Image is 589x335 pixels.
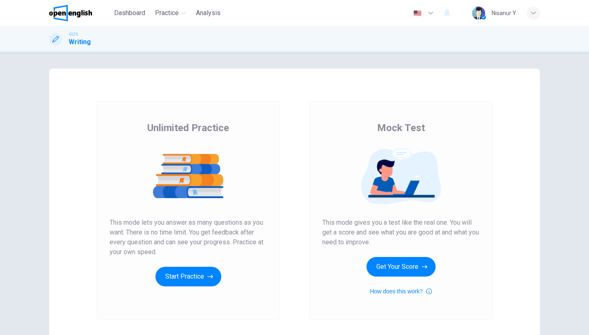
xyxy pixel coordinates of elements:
[147,121,229,134] span: Unlimited Practice
[69,31,78,37] span: IELTS
[193,6,224,20] button: Analysis
[49,5,111,21] a: OpenEnglish logo
[196,8,220,18] span: Analysis
[111,6,148,20] button: Dashboard
[110,218,267,257] span: This mode lets you answer as many questions as you want. There is no time limit. You get feedback...
[114,8,145,18] span: Dashboard
[472,7,485,20] img: Profile picture
[155,8,179,18] span: Practice
[377,121,425,134] span: Mock Test
[152,6,189,20] button: Practice
[412,10,423,16] img: en
[370,286,432,296] button: How does this work?
[322,218,479,247] span: This mode gives you a test like the real one. You will get a score and see what you are good at a...
[492,8,517,18] div: Nisanur Y.
[49,5,92,21] img: OpenEnglish logo
[366,257,436,277] button: Get Your Score
[155,267,221,286] button: Start Practice
[69,37,91,47] h1: Writing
